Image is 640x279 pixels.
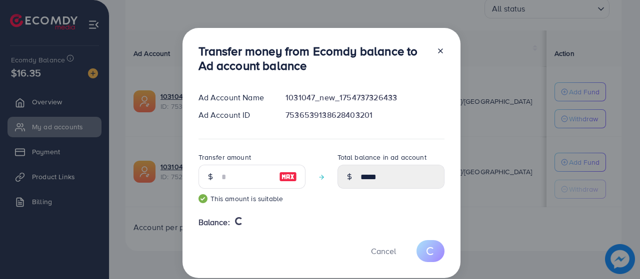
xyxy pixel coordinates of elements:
span: Balance: [198,217,230,228]
label: Total balance in ad account [337,152,426,162]
h3: Transfer money from Ecomdy balance to Ad account balance [198,44,428,73]
div: Ad Account Name [190,92,278,103]
div: 1031047_new_1754737326433 [277,92,452,103]
img: guide [198,194,207,203]
small: This amount is suitable [198,194,305,204]
div: Ad Account ID [190,109,278,121]
div: 7536539138628403201 [277,109,452,121]
span: Cancel [371,246,396,257]
img: image [279,171,297,183]
button: Cancel [358,240,408,262]
label: Transfer amount [198,152,251,162]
